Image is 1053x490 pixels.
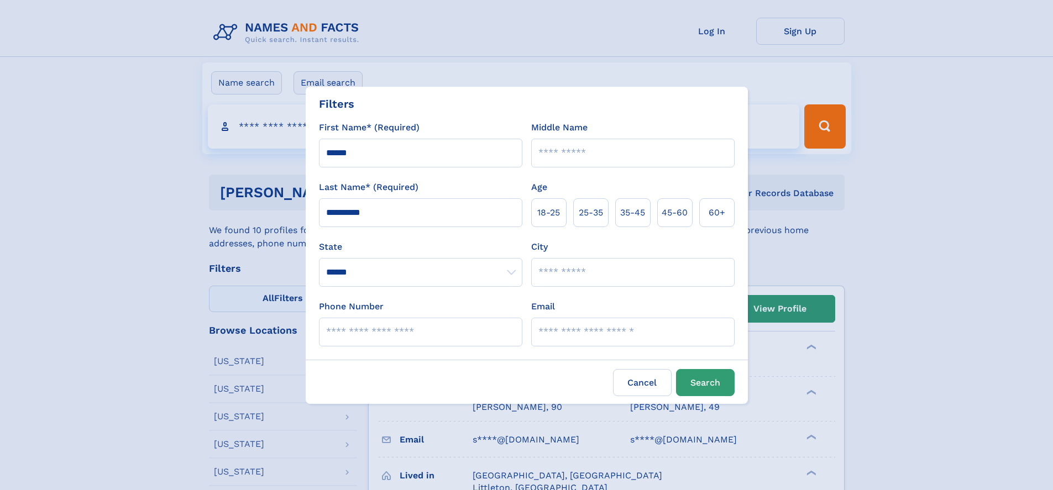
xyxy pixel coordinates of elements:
span: 45‑60 [662,206,688,219]
button: Search [676,369,735,396]
span: 18‑25 [537,206,560,219]
label: City [531,240,548,254]
label: Last Name* (Required) [319,181,418,194]
label: Email [531,300,555,313]
span: 35‑45 [620,206,645,219]
div: Filters [319,96,354,112]
label: Middle Name [531,121,588,134]
span: 25‑35 [579,206,603,219]
span: 60+ [709,206,725,219]
label: State [319,240,522,254]
label: Cancel [613,369,672,396]
label: First Name* (Required) [319,121,420,134]
label: Phone Number [319,300,384,313]
label: Age [531,181,547,194]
